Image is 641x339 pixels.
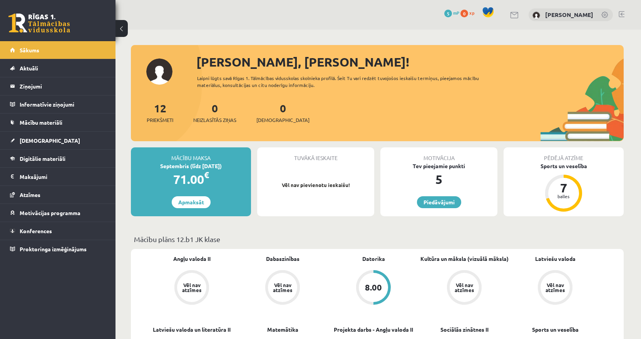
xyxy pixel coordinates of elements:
a: Aktuāli [10,59,106,77]
span: Motivācijas programma [20,209,80,216]
a: Motivācijas programma [10,204,106,222]
span: Digitālie materiāli [20,155,65,162]
div: Laipni lūgts savā Rīgas 1. Tālmācības vidusskolas skolnieka profilā. Šeit Tu vari redzēt tuvojošo... [197,75,493,89]
div: balles [552,194,575,199]
div: Vēl nav atzīmes [544,282,566,292]
a: Rīgas 1. Tālmācības vidusskola [8,13,70,33]
legend: Informatīvie ziņojumi [20,95,106,113]
div: 7 [552,182,575,194]
span: xp [469,10,474,16]
div: Vēl nav atzīmes [272,282,293,292]
a: [PERSON_NAME] [545,11,593,18]
a: Vēl nav atzīmes [237,270,328,306]
div: Tev pieejamie punkti [380,162,497,170]
div: Sports un veselība [504,162,624,170]
a: Konferences [10,222,106,240]
a: Atzīmes [10,186,106,204]
span: Priekšmeti [147,116,173,124]
a: Projekta darbs - Angļu valoda II [334,326,413,334]
div: Vēl nav atzīmes [181,282,203,292]
a: 5 mP [444,10,459,16]
p: Vēl nav pievienotu ieskaišu! [261,181,370,189]
span: Aktuāli [20,65,38,72]
span: Sākums [20,47,39,53]
div: [PERSON_NAME], [PERSON_NAME]! [196,53,624,71]
span: mP [453,10,459,16]
a: Mācību materiāli [10,114,106,131]
a: Matemātika [267,326,298,334]
img: Vladislavs Daņilovs [532,12,540,19]
span: Proktoringa izmēģinājums [20,245,87,252]
a: Vēl nav atzīmes [419,270,510,306]
div: 5 [380,170,497,189]
span: [DEMOGRAPHIC_DATA] [256,116,310,124]
p: Mācību plāns 12.b1 JK klase [134,234,621,244]
span: [DEMOGRAPHIC_DATA] [20,137,80,144]
a: Digitālie materiāli [10,150,106,167]
a: Maksājumi [10,168,106,185]
a: Informatīvie ziņojumi [10,95,106,113]
a: Apmaksāt [172,196,211,208]
a: Sociālās zinātnes II [440,326,489,334]
a: [DEMOGRAPHIC_DATA] [10,132,106,149]
div: Mācību maksa [131,147,251,162]
a: Sākums [10,41,106,59]
legend: Maksājumi [20,168,106,185]
div: Pēdējā atzīme [504,147,624,162]
div: 71.00 [131,170,251,189]
a: Latviešu valoda [535,255,576,263]
a: Angļu valoda II [173,255,211,263]
a: Sports un veselība 7 balles [504,162,624,213]
a: Ziņojumi [10,77,106,95]
div: 8.00 [365,283,382,292]
a: Latviešu valoda un literatūra II [153,326,231,334]
a: Vēl nav atzīmes [510,270,601,306]
a: 0Neizlasītās ziņas [193,101,236,124]
a: Datorika [362,255,385,263]
div: Septembris (līdz [DATE]) [131,162,251,170]
a: 12Priekšmeti [147,101,173,124]
a: Dabaszinības [266,255,300,263]
span: 0 [460,10,468,17]
span: € [204,169,209,180]
div: Tuvākā ieskaite [257,147,374,162]
a: 8.00 [328,270,419,306]
legend: Ziņojumi [20,77,106,95]
a: Vēl nav atzīmes [146,270,237,306]
a: 0 xp [460,10,478,16]
a: Kultūra un māksla (vizuālā māksla) [420,255,509,263]
span: Konferences [20,227,52,234]
div: Vēl nav atzīmes [454,282,475,292]
span: Neizlasītās ziņas [193,116,236,124]
div: Motivācija [380,147,497,162]
a: Piedāvājumi [417,196,461,208]
a: Proktoringa izmēģinājums [10,240,106,258]
span: Mācību materiāli [20,119,62,126]
span: 5 [444,10,452,17]
a: Sports un veselība [532,326,579,334]
a: 0[DEMOGRAPHIC_DATA] [256,101,310,124]
span: Atzīmes [20,191,40,198]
